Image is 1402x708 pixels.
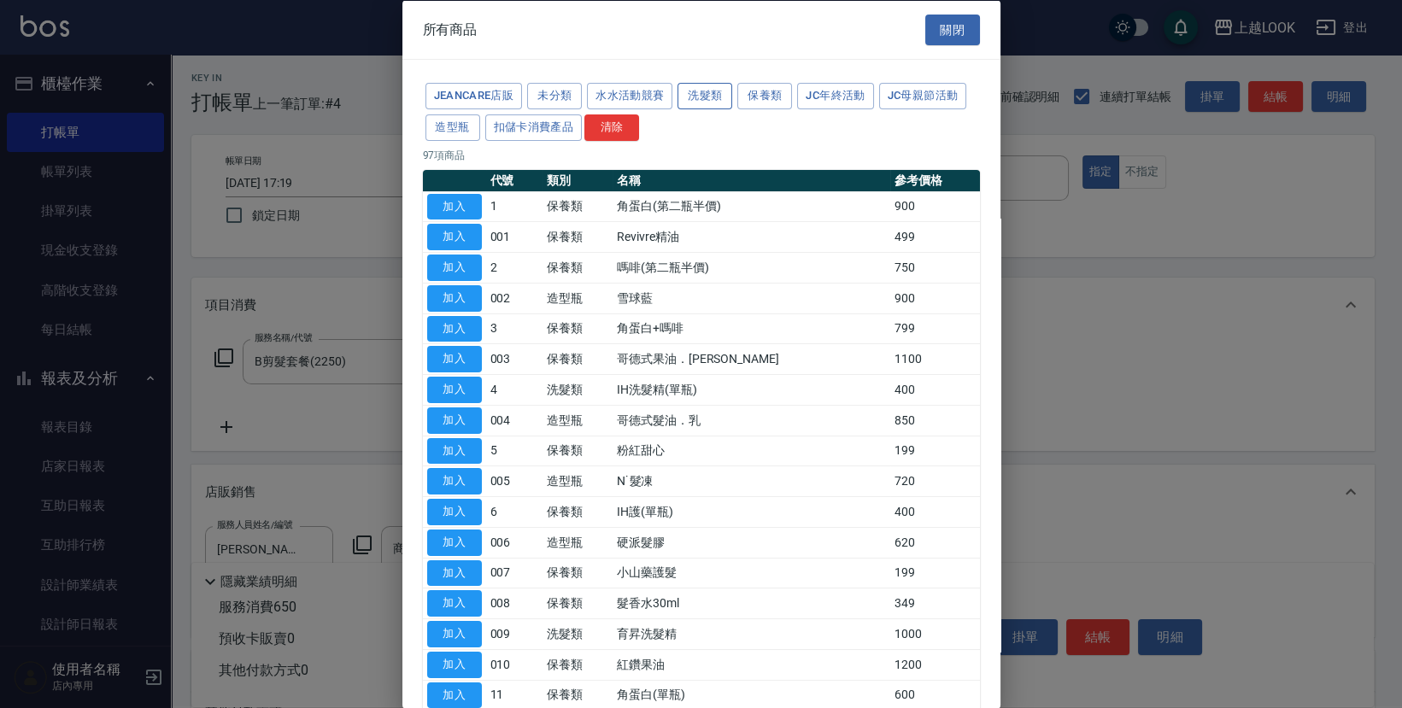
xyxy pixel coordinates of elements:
[613,221,890,252] td: Revivre精油
[890,169,979,191] th: 參考價格
[486,527,543,558] td: 006
[890,283,979,313] td: 900
[737,83,792,109] button: 保養類
[543,221,613,252] td: 保養類
[613,649,890,680] td: 紅鑽果油
[613,343,890,374] td: 哥德式果油．[PERSON_NAME]
[486,313,543,344] td: 3
[890,191,979,222] td: 900
[543,374,613,405] td: 洗髮類
[543,649,613,680] td: 保養類
[427,621,482,647] button: 加入
[613,405,890,436] td: 哥德式髮油．乳
[890,496,979,527] td: 400
[427,559,482,586] button: 加入
[613,169,890,191] th: 名稱
[543,618,613,649] td: 洗髮類
[925,14,980,45] button: 關閉
[425,83,523,109] button: JeanCare店販
[427,651,482,677] button: 加入
[486,169,543,191] th: 代號
[543,343,613,374] td: 保養類
[427,255,482,281] button: 加入
[486,343,543,374] td: 003
[584,114,639,140] button: 清除
[486,283,543,313] td: 002
[890,588,979,618] td: 349
[543,405,613,436] td: 造型瓶
[890,343,979,374] td: 1100
[485,114,583,140] button: 扣儲卡消費產品
[613,496,890,527] td: IH護(單瓶)
[890,252,979,283] td: 750
[427,224,482,250] button: 加入
[486,558,543,588] td: 007
[543,527,613,558] td: 造型瓶
[543,588,613,618] td: 保養類
[486,465,543,496] td: 005
[890,436,979,466] td: 199
[890,618,979,649] td: 1000
[486,588,543,618] td: 008
[890,465,979,496] td: 720
[427,193,482,219] button: 加入
[613,465,890,496] td: N˙髮凍
[613,252,890,283] td: 嗎啡(第二瓶半價)
[587,83,672,109] button: 水水活動競賽
[486,221,543,252] td: 001
[427,284,482,311] button: 加入
[890,558,979,588] td: 199
[486,436,543,466] td: 5
[890,374,979,405] td: 400
[427,590,482,617] button: 加入
[879,83,967,109] button: JC母親節活動
[613,313,890,344] td: 角蛋白+嗎啡
[427,437,482,464] button: 加入
[678,83,732,109] button: 洗髮類
[527,83,582,109] button: 未分類
[543,313,613,344] td: 保養類
[613,436,890,466] td: 粉紅甜心
[486,374,543,405] td: 4
[543,558,613,588] td: 保養類
[613,618,890,649] td: 育昇洗髮精
[425,114,480,140] button: 造型瓶
[543,436,613,466] td: 保養類
[427,529,482,555] button: 加入
[613,527,890,558] td: 硬派髮膠
[427,377,482,403] button: 加入
[890,405,979,436] td: 850
[613,283,890,313] td: 雪球藍
[890,313,979,344] td: 799
[486,496,543,527] td: 6
[613,374,890,405] td: IH洗髮精(單瓶)
[543,169,613,191] th: 類別
[543,496,613,527] td: 保養類
[486,252,543,283] td: 2
[427,346,482,372] button: 加入
[423,147,980,162] p: 97 項商品
[427,407,482,433] button: 加入
[613,191,890,222] td: 角蛋白(第二瓶半價)
[613,588,890,618] td: 髮香水30ml
[797,83,873,109] button: JC年終活動
[427,499,482,525] button: 加入
[890,649,979,680] td: 1200
[427,468,482,494] button: 加入
[427,315,482,342] button: 加入
[543,252,613,283] td: 保養類
[423,20,478,38] span: 所有商品
[613,558,890,588] td: 小山藥護髮
[486,191,543,222] td: 1
[486,405,543,436] td: 004
[890,527,979,558] td: 620
[486,649,543,680] td: 010
[486,618,543,649] td: 009
[543,465,613,496] td: 造型瓶
[890,221,979,252] td: 499
[543,283,613,313] td: 造型瓶
[543,191,613,222] td: 保養類
[427,682,482,708] button: 加入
